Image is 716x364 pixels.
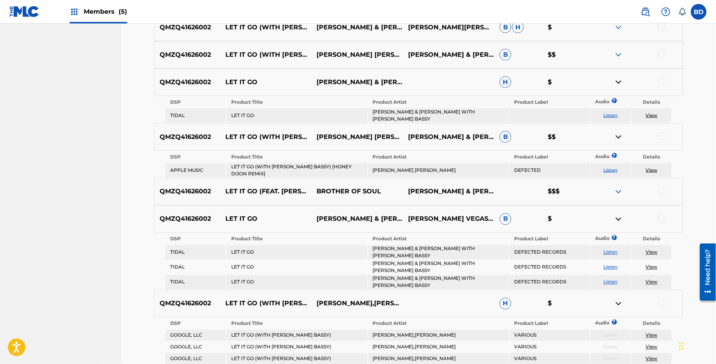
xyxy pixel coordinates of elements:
[658,4,674,20] div: Help
[403,50,495,59] p: [PERSON_NAME] & [PERSON_NAME]
[500,131,511,143] span: B
[591,98,600,105] p: Audio
[227,275,367,289] td: LET IT GO
[368,97,509,108] th: Product Artist
[220,132,312,142] p: LET IT GO (WITH [PERSON_NAME] BASSY) [HONEY DIJON REMIX]
[677,326,716,364] iframe: Chat Widget
[166,260,226,274] td: TIDAL
[604,112,618,118] a: Listen
[614,299,623,308] img: contract
[691,4,707,20] div: User Menu
[509,275,590,289] td: DEFECTED RECORDS
[509,163,590,177] td: DEFECTED
[119,8,127,15] span: (5)
[311,214,403,224] p: [PERSON_NAME] & [PERSON_NAME] WITH [PERSON_NAME] BASSY
[509,330,590,341] td: VARIOUS
[604,167,618,173] a: Listen
[543,23,592,32] p: $
[509,97,590,108] th: Product Label
[500,298,511,310] span: H
[9,6,40,17] img: MLC Logo
[227,330,367,341] td: LET IT GO (WITH [PERSON_NAME] BASSY)
[220,50,312,59] p: LET IT GO (WITH [PERSON_NAME] BASSY) [[PERSON_NAME] VIP]
[368,245,509,259] td: [PERSON_NAME] & [PERSON_NAME] WITH [PERSON_NAME] BASSY
[403,23,495,32] p: [PERSON_NAME][PERSON_NAME] MARTINEZLUIS [PERSON_NAME]
[166,275,226,289] td: TIDAL
[70,7,79,16] img: Top Rightsholders
[155,50,220,59] p: QMZQ41626002
[604,279,618,285] a: Listen
[220,299,312,308] p: LET IT GO (WITH [PERSON_NAME] BASSY)
[694,241,716,304] iframe: Resource Center
[220,214,312,224] p: LET IT GO
[509,151,590,162] th: Product Label
[155,299,220,308] p: QMZQ41626002
[166,163,226,177] td: APPLE MUSIC
[227,245,367,259] td: LET IT GO
[646,249,658,255] a: View
[591,344,631,351] p: Listen
[614,214,623,224] img: contract
[661,7,671,16] img: help
[604,264,618,270] a: Listen
[638,4,653,20] a: Public Search
[311,132,403,142] p: [PERSON_NAME] [PERSON_NAME]
[543,214,592,224] p: $
[311,299,403,308] p: [PERSON_NAME],[PERSON_NAME]
[614,132,623,142] img: contract
[509,318,590,329] th: Product Label
[311,50,403,59] p: [PERSON_NAME] [PERSON_NAME] STAR B ID
[220,23,312,32] p: LET IT GO (WITH [PERSON_NAME] BASSY)
[543,187,592,196] p: $$$
[155,77,220,87] p: QMZQ41626002
[403,214,495,224] p: [PERSON_NAME] VEGASTEVE [PERSON_NAME][PERSON_NAME]
[512,22,524,33] span: H
[509,234,590,245] th: Product Label
[631,97,672,108] th: Details
[614,50,623,59] img: expand
[646,279,658,285] a: View
[368,260,509,274] td: [PERSON_NAME] & [PERSON_NAME] WITH [PERSON_NAME] BASSY
[368,234,509,245] th: Product Artist
[591,153,600,160] p: Audio
[500,22,511,33] span: B
[646,356,658,362] a: View
[227,97,367,108] th: Product Title
[220,187,312,196] p: LET IT GO (FEAT. [PERSON_NAME] BASSY)
[166,97,226,108] th: DSP
[646,332,658,338] a: View
[543,50,592,59] p: $$
[368,342,509,353] td: [PERSON_NAME],[PERSON_NAME]
[368,151,509,162] th: Product Artist
[368,108,509,123] td: [PERSON_NAME] & [PERSON_NAME] WITH [PERSON_NAME] BASSY
[311,77,403,87] p: [PERSON_NAME] & [PERSON_NAME] WITH [PERSON_NAME] BASSY
[604,249,618,255] a: Listen
[403,187,495,196] p: [PERSON_NAME] & [PERSON_NAME]
[509,245,590,259] td: DEFECTED RECORDS
[543,299,592,308] p: $
[155,132,220,142] p: QMZQ41626002
[227,234,367,245] th: Product Title
[614,187,623,196] img: expand
[227,163,367,177] td: LET IT GO (WITH [PERSON_NAME] BASSY) [HONEY DIJON REMIX]
[166,151,226,162] th: DSP
[368,163,509,177] td: [PERSON_NAME] [PERSON_NAME]
[166,234,226,245] th: DSP
[166,245,226,259] td: TIDAL
[500,213,511,225] span: B
[509,342,590,353] td: VARIOUS
[227,151,367,162] th: Product Title
[591,355,631,362] p: Listen
[614,77,623,87] img: contract
[155,23,220,32] p: QMZQ41626002
[227,318,367,329] th: Product Title
[155,214,220,224] p: QMZQ41626002
[500,49,511,61] span: B
[311,187,403,196] p: BROTHER OF SOUL
[500,76,511,88] span: H
[543,132,592,142] p: $$
[227,260,367,274] td: LET IT GO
